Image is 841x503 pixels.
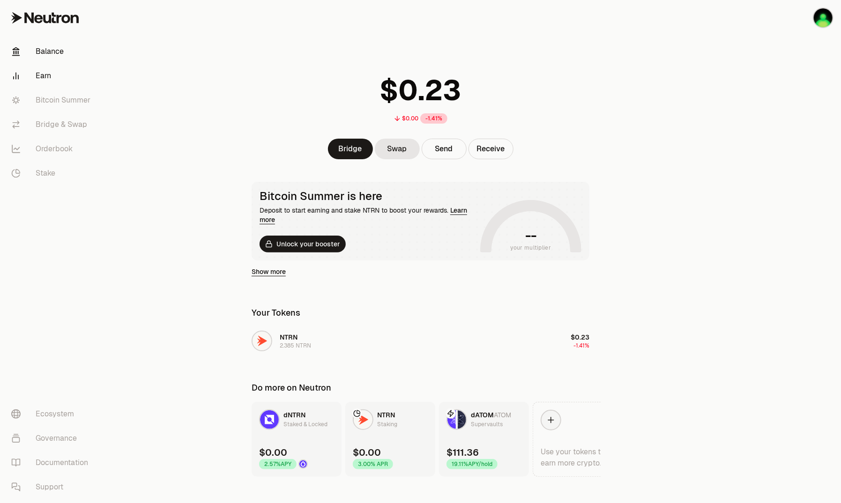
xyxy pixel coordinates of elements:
div: $0.00 [353,446,381,459]
div: 2.57% APY [259,459,297,469]
div: Your Tokens [252,306,300,319]
a: Support [4,475,101,499]
div: $0.00 [259,446,287,459]
a: dNTRN LogodNTRNStaked & Locked$0.002.57%APYDrop [252,402,342,477]
a: Earn [4,64,101,88]
a: Bridge & Swap [4,112,101,137]
img: ATOM Logo [458,410,466,429]
button: Receive [469,139,514,159]
div: Use your tokens to earn more crypto. [541,446,615,469]
div: Bitcoin Summer is here [260,190,476,203]
button: Unlock your booster [260,236,346,252]
span: -1.41% [573,342,589,349]
a: Bridge [328,139,373,159]
a: Balance [4,39,101,64]
div: Staked & Locked [283,420,327,429]
a: Governance [4,426,101,451]
span: dNTRN [283,411,305,419]
a: Ecosystem [4,402,101,426]
a: Orderbook [4,137,101,161]
div: Staking [377,420,397,429]
a: Show more [252,267,286,276]
span: $0.23 [571,333,589,341]
a: NTRN LogoNTRNStaking$0.003.00% APR [345,402,435,477]
a: Use your tokens to earn more crypto. [533,402,623,477]
img: Ledger 1 GD [814,8,833,27]
span: your multiplier [511,243,551,252]
span: dATOM [471,411,494,419]
img: NTRN Logo [253,332,271,350]
span: NTRN [377,411,395,419]
div: Deposit to start earning and stake NTRN to boost your rewards. [260,206,476,224]
div: Do more on Neutron [252,381,331,394]
h1: -- [526,228,536,243]
a: Bitcoin Summer [4,88,101,112]
div: -1.41% [420,113,447,124]
div: $111.36 [447,446,479,459]
button: Send [422,139,467,159]
div: 19.11% APY/hold [447,459,498,469]
a: Documentation [4,451,101,475]
span: NTRN [280,333,298,341]
img: dNTRN Logo [260,410,279,429]
img: Drop [299,460,307,468]
span: ATOM [494,411,511,419]
a: Stake [4,161,101,185]
img: NTRN Logo [354,410,372,429]
a: Swap [375,139,420,159]
a: dATOM LogoATOM LogodATOMATOMSupervaults$111.3619.11%APY/hold [439,402,529,477]
div: 2.385 NTRN [280,342,311,349]
div: Supervaults [471,420,503,429]
div: 3.00% APR [353,459,393,469]
img: dATOM Logo [447,410,456,429]
button: NTRN LogoNTRN2.385 NTRN$0.23-1.41% [246,327,595,355]
div: $0.00 [402,115,418,122]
